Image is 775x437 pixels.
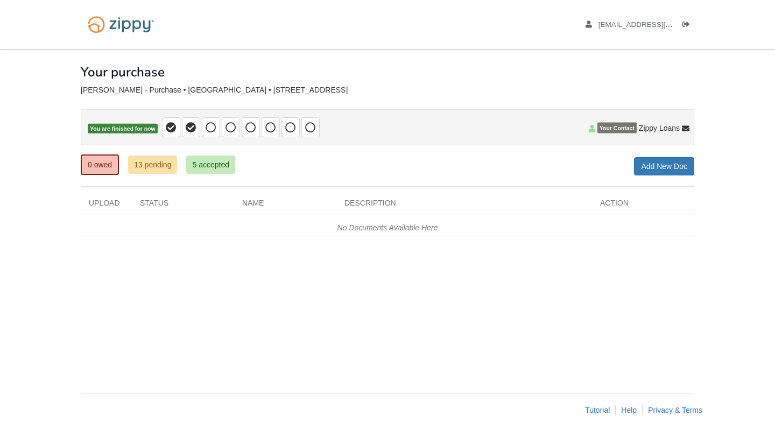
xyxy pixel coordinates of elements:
a: edit profile [586,20,722,31]
a: 5 accepted [186,156,235,174]
div: Status [132,198,234,214]
span: Your Contact [597,123,637,133]
img: Logo [81,11,161,38]
span: You are finished for now [88,124,158,134]
em: No Documents Available Here [337,223,438,232]
div: [PERSON_NAME] - Purchase • [GEOGRAPHIC_DATA] • [STREET_ADDRESS] [81,86,694,95]
a: 0 owed [81,154,119,175]
a: Privacy & Terms [648,406,702,414]
div: Description [336,198,592,214]
a: Log out [682,20,694,31]
h1: Your purchase [81,65,165,79]
span: Zippy Loans [639,123,680,133]
a: Tutorial [585,406,610,414]
div: Action [592,198,694,214]
span: hjf0763@gmail.com [598,20,722,29]
a: 13 pending [128,156,177,174]
div: Name [234,198,336,214]
a: Help [621,406,637,414]
a: Add New Doc [634,157,694,175]
div: Upload [81,198,132,214]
